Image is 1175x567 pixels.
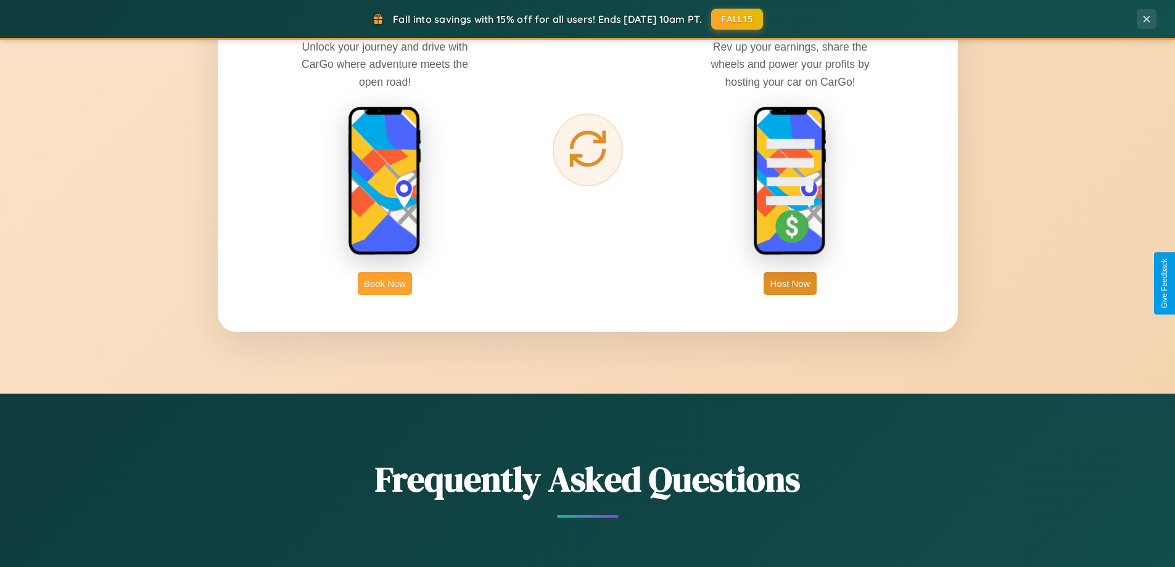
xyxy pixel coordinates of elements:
h2: Frequently Asked Questions [218,455,958,503]
div: Give Feedback [1160,259,1169,308]
p: Unlock your journey and drive with CarGo where adventure meets the open road! [292,38,477,90]
img: rent phone [348,106,422,257]
button: FALL15 [711,9,763,30]
button: Book Now [358,272,412,295]
p: Rev up your earnings, share the wheels and power your profits by hosting your car on CarGo! [698,38,883,90]
span: Fall into savings with 15% off for all users! Ends [DATE] 10am PT. [393,13,702,25]
img: host phone [753,106,827,257]
button: Host Now [764,272,816,295]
